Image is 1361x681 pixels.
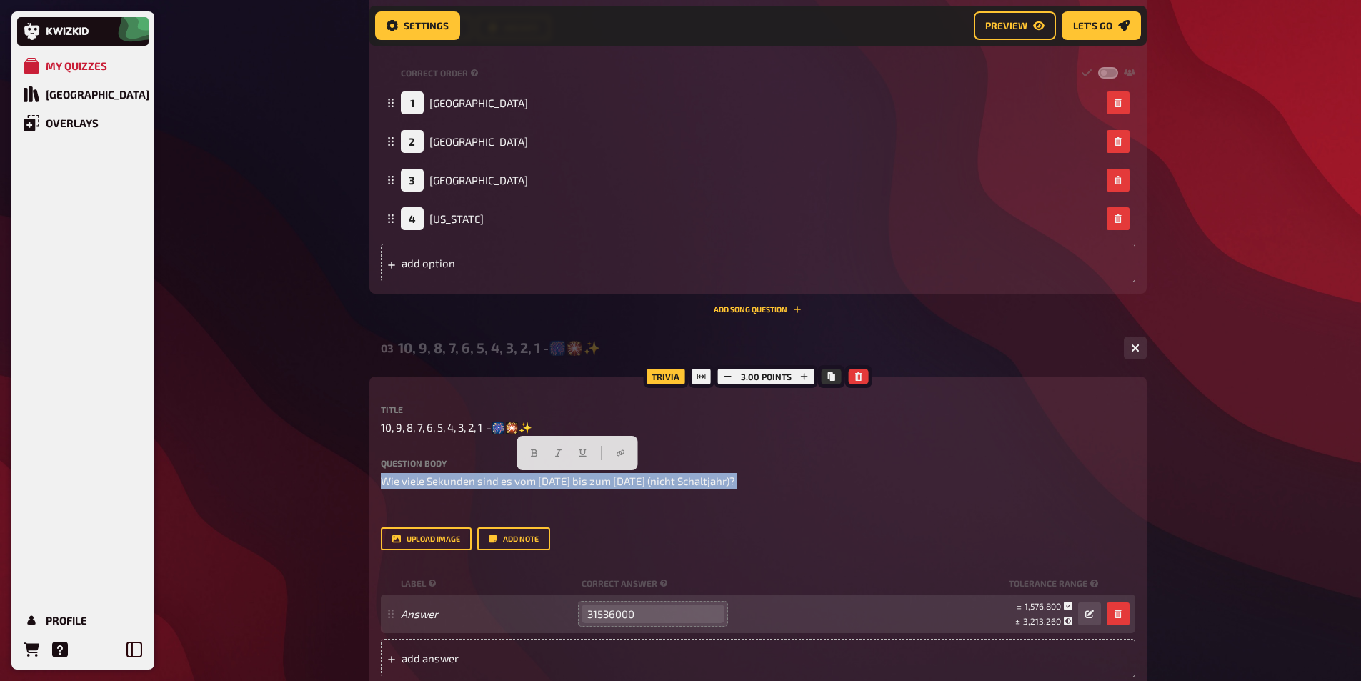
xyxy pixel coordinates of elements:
[714,365,818,388] div: 3.00 points
[1009,577,1101,590] small: tolerance range
[381,244,1135,282] div: add option
[1073,21,1112,31] span: Let's go
[401,207,424,230] div: 4
[381,459,1135,467] label: Question body
[17,635,46,664] a: Orders
[46,116,99,129] div: Overlays
[17,51,149,80] a: My Quizzes
[714,305,802,314] button: Add Song question
[429,174,528,187] span: [GEOGRAPHIC_DATA]
[381,419,532,436] span: 10, 9, 8, 7, 6, 5, 4, 3, 2, 1 -🎆🎇✨
[46,88,149,101] div: [GEOGRAPHIC_DATA]
[1025,601,1061,611] span: 1,576,800
[643,365,688,388] div: Trivia
[46,614,87,627] div: Profile
[1023,616,1061,626] span: 3,213,260
[1017,600,1072,612] small: ±
[1062,11,1141,40] button: Let's go
[381,474,735,487] span: Wie viele Sekunden sind es vom [DATE] bis zum [DATE] (nicht Schaltjahr)?
[402,652,624,665] span: add answer
[17,606,149,635] a: Profile
[582,605,724,623] input: empty
[404,21,449,31] span: Settings
[401,607,438,620] i: Answer
[582,577,1003,590] small: correct answer
[17,80,149,109] a: Quiz Library
[401,67,468,79] span: Correct order
[1015,615,1072,627] small: ±
[375,11,460,40] button: Settings
[46,635,74,664] a: Help
[985,21,1027,31] span: Preview
[477,527,550,550] button: Add note
[401,577,576,590] small: label
[429,135,528,148] span: [GEOGRAPHIC_DATA]
[17,109,149,137] a: Overlays
[381,527,472,550] button: upload image
[822,369,842,384] button: Copy
[381,405,1135,414] label: Title
[429,96,528,109] span: [GEOGRAPHIC_DATA]
[398,339,1112,357] div: 10, 9, 8, 7, 6, 5, 4, 3, 2, 1 -🎆🎇✨
[46,59,107,72] div: My Quizzes
[381,342,392,354] div: 03
[401,169,424,192] div: 3
[974,11,1056,40] button: Preview
[429,212,484,225] span: [US_STATE]
[401,130,424,153] div: 2
[401,91,424,114] div: 1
